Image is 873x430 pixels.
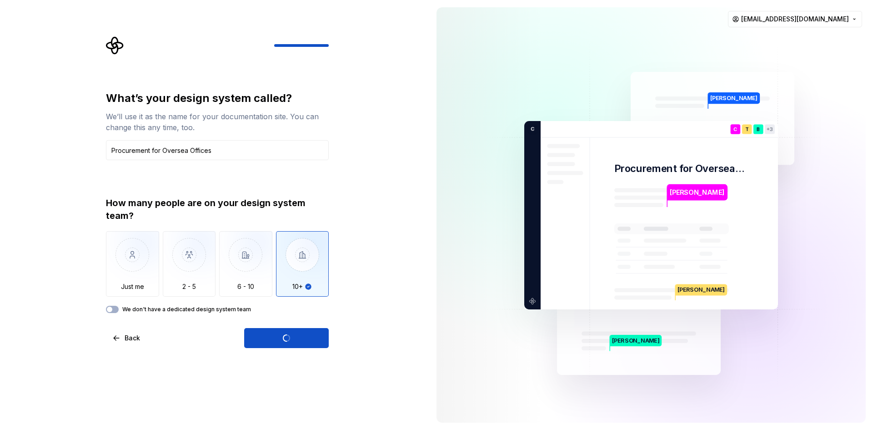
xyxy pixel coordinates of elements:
button: Back [106,328,148,348]
p: [PERSON_NAME] [676,284,727,295]
input: Design system name [106,140,329,160]
button: [EMAIL_ADDRESS][DOMAIN_NAME] [728,11,862,27]
div: T [742,124,752,134]
p: C [527,125,534,133]
div: +3 [765,124,775,134]
p: [PERSON_NAME] [670,187,724,197]
p: C [733,126,737,132]
div: B [753,124,763,134]
div: How many people are on your design system team? [106,197,329,222]
label: We don't have a dedicated design system team [122,306,251,313]
div: We’ll use it as the name for your documentation site. You can change this any time, too. [106,111,329,133]
svg: Supernova Logo [106,36,124,55]
p: Procurement for Oversea Offices [614,162,767,175]
span: Back [125,334,140,343]
span: [EMAIL_ADDRESS][DOMAIN_NAME] [741,15,849,24]
div: What’s your design system called? [106,91,329,106]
